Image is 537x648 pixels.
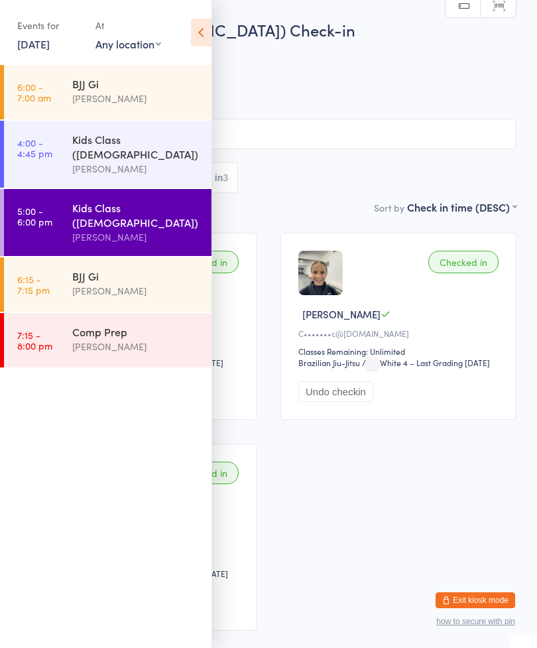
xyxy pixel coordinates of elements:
div: [PERSON_NAME] [72,339,200,354]
div: [PERSON_NAME] [72,91,200,106]
div: Any location [95,36,161,51]
div: Events for [17,15,82,36]
a: 6:15 -7:15 pmBJJ Gi[PERSON_NAME] [4,257,211,312]
a: 4:00 -4:45 pmKids Class ([DEMOGRAPHIC_DATA])[PERSON_NAME] [4,121,211,188]
time: 5:00 - 6:00 pm [17,206,52,227]
button: Undo checkin [298,381,373,402]
div: [PERSON_NAME] [72,161,200,176]
a: 5:00 -6:00 pmKids Class ([DEMOGRAPHIC_DATA])[PERSON_NAME] [4,189,211,256]
img: image1731999499.png [298,251,343,295]
div: Classes Remaining: Unlimited [298,346,503,357]
div: C•••••••c@[DOMAIN_NAME] [298,328,503,339]
div: Kids Class ([DEMOGRAPHIC_DATA]) [72,200,200,229]
span: [PERSON_NAME] [302,307,381,321]
button: how to secure with pin [436,617,515,626]
div: Kids Class ([DEMOGRAPHIC_DATA]) [72,132,200,161]
input: Search [21,119,516,149]
time: 4:00 - 4:45 pm [17,137,52,159]
a: 6:00 -7:00 amBJJ Gi[PERSON_NAME] [4,65,211,119]
div: 3 [223,172,228,183]
div: [PERSON_NAME] [72,283,200,298]
div: Check in time (DESC) [407,200,516,214]
time: 6:15 - 7:15 pm [17,274,50,295]
div: Brazilian Jiu-Jitsu [298,357,360,368]
span: Brazilian Jiu-Jitsu [21,87,516,100]
h2: Kids Class ([DEMOGRAPHIC_DATA]) Check-in [21,19,516,40]
div: Comp Prep [72,324,200,339]
div: At [95,15,161,36]
label: Sort by [374,201,404,214]
div: [PERSON_NAME] [72,229,200,245]
span: [DATE] 5:00pm [21,47,496,60]
span: Insight Jiu Jitsu Academy [21,74,496,87]
time: 6:00 - 7:00 am [17,82,51,103]
time: 7:15 - 8:00 pm [17,330,52,351]
span: [PERSON_NAME] [21,60,496,74]
div: BJJ Gi [72,76,200,91]
div: Checked in [428,251,499,273]
span: / White 4 – Last Grading [DATE] [362,357,490,368]
a: [DATE] [17,36,50,51]
div: BJJ Gi [72,269,200,283]
a: 7:15 -8:00 pmComp Prep[PERSON_NAME] [4,313,211,367]
button: Exit kiosk mode [436,592,515,608]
